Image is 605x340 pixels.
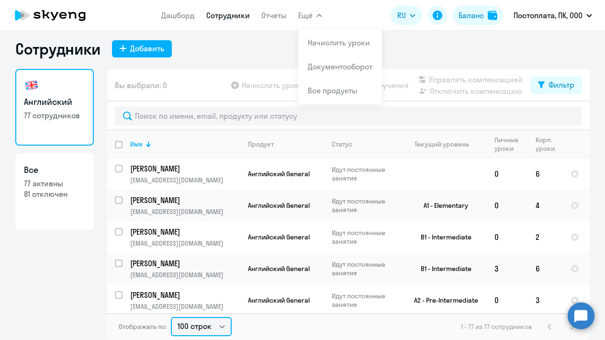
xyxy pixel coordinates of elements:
[161,11,195,20] a: Дашборд
[398,284,487,316] td: A2 - Pre-Intermediate
[397,10,406,21] span: RU
[459,10,484,21] div: Баланс
[119,322,167,331] span: Отображать по:
[453,6,503,25] button: Балансbalance
[130,227,238,237] p: [PERSON_NAME]
[487,158,528,190] td: 0
[487,190,528,221] td: 0
[130,140,143,148] div: Имя
[332,197,397,214] p: Идут постоянные занятия
[130,207,240,216] p: [EMAIL_ADDRESS][DOMAIN_NAME]
[332,140,352,148] div: Статус
[398,253,487,284] td: B1 - Intermediate
[261,11,287,20] a: Отчеты
[248,140,274,148] div: Продукт
[130,258,240,269] a: [PERSON_NAME]
[332,165,397,182] p: Идут постоянные занятия
[509,4,597,27] button: Постоплата, ПК, ООО
[528,221,563,253] td: 2
[115,106,582,125] input: Поиск по имени, email, продукту или статусу
[528,190,563,221] td: 4
[130,258,238,269] p: [PERSON_NAME]
[415,140,469,148] div: Текущий уровень
[487,284,528,316] td: 0
[24,110,85,121] p: 77 сотрудников
[248,264,310,273] span: Английский General
[115,79,167,91] span: Вы выбрали: 0
[130,176,240,184] p: [EMAIL_ADDRESS][DOMAIN_NAME]
[248,296,310,305] span: Английский General
[332,228,397,246] p: Идут постоянные занятия
[398,221,487,253] td: B1 - Intermediate
[536,136,555,153] div: Корп. уроки
[528,284,563,316] td: 3
[549,79,574,91] div: Фильтр
[494,136,519,153] div: Личные уроки
[130,290,238,300] p: [PERSON_NAME]
[24,78,39,93] img: english
[15,39,101,58] h1: Сотрудники
[130,195,240,205] a: [PERSON_NAME]
[530,77,582,94] button: Фильтр
[536,136,562,153] div: Корп. уроки
[528,253,563,284] td: 6
[15,153,94,230] a: Все77 активны81 отключен
[130,195,238,205] p: [PERSON_NAME]
[24,189,85,199] p: 81 отключен
[461,322,532,331] span: 1 - 77 из 77 сотрудников
[130,163,238,174] p: [PERSON_NAME]
[130,43,164,54] div: Добавить
[514,10,583,21] p: Постоплата, ПК, ООО
[206,11,250,20] a: Сотрудники
[308,38,370,47] a: Начислить уроки
[248,170,310,178] span: Английский General
[488,11,497,20] img: balance
[298,6,322,25] button: Ещё
[398,190,487,221] td: A1 - Elementary
[487,221,528,253] td: 0
[24,96,85,108] h3: Английский
[130,163,240,174] a: [PERSON_NAME]
[130,290,240,300] a: [PERSON_NAME]
[130,140,240,148] div: Имя
[130,271,240,279] p: [EMAIL_ADDRESS][DOMAIN_NAME]
[130,302,240,311] p: [EMAIL_ADDRESS][DOMAIN_NAME]
[487,253,528,284] td: 3
[130,227,240,237] a: [PERSON_NAME]
[405,140,486,148] div: Текущий уровень
[248,233,310,241] span: Английский General
[332,260,397,277] p: Идут постоянные занятия
[391,6,422,25] button: RU
[332,140,397,148] div: Статус
[248,201,310,210] span: Английский General
[298,10,313,21] span: Ещё
[24,178,85,189] p: 77 активны
[112,40,172,57] button: Добавить
[24,164,85,176] h3: Все
[15,69,94,146] a: Английский77 сотрудников
[332,292,397,309] p: Идут постоянные занятия
[528,158,563,190] td: 6
[308,62,372,71] a: Документооборот
[130,239,240,248] p: [EMAIL_ADDRESS][DOMAIN_NAME]
[248,140,324,148] div: Продукт
[308,86,358,95] a: Все продукты
[494,136,527,153] div: Личные уроки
